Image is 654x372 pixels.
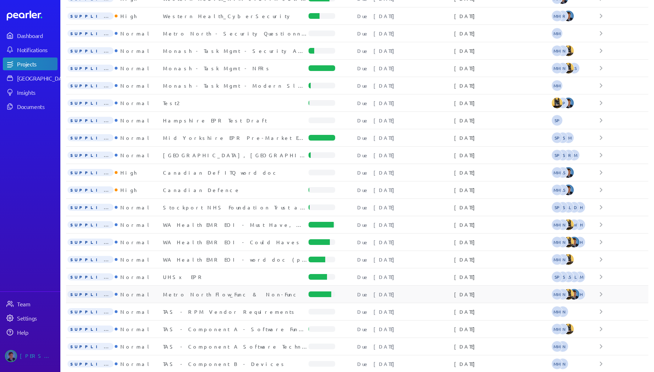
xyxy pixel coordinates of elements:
img: Sam Blight [563,184,574,196]
span: Kaye Hocking [574,219,585,230]
a: Dashboard [3,29,58,42]
a: Sam Blight's photo[PERSON_NAME] [3,347,58,365]
span: Sarah Pendlebury [551,271,563,283]
div: Normal [118,204,152,211]
div: Team [17,300,57,307]
div: High [118,169,137,176]
span: SUPPLIER [67,343,114,350]
a: [GEOGRAPHIC_DATA] [3,72,58,84]
div: Documents [17,103,57,110]
div: [DATE] [454,325,551,333]
div: [DATE] [454,291,551,298]
div: Normal [118,308,152,315]
div: [DATE] [454,239,551,246]
div: Monash - Task Mgmt - Modern Slavery [163,82,309,89]
div: Normal [118,30,152,37]
div: [DATE] [454,308,551,315]
span: Kaye Hocking [574,289,585,300]
div: Normal [118,99,152,106]
span: Sarah Pendlebury [557,97,568,109]
span: Michelle Manuel [551,10,563,22]
div: Normal [118,256,152,263]
span: Andy Smallman [563,271,574,283]
span: Bettina Lijovic [568,271,580,283]
p: Due [DATE] [357,12,398,20]
div: Normal [118,221,152,228]
div: Metro North Flow_Func & Non-Func [163,291,309,298]
div: [DATE] [454,256,551,263]
div: High [118,12,137,20]
span: SUPPLIER [67,99,114,106]
p: Due [DATE] [357,30,398,37]
span: SUPPLIER [67,325,114,333]
img: Sam Blight [563,167,574,178]
div: [GEOGRAPHIC_DATA], [GEOGRAPHIC_DATA] & Goole - EPR Pre-Market Engagement [163,152,309,159]
img: Tung Nguyen [563,289,574,300]
p: Due [DATE] [357,169,398,176]
span: Kaye Hocking [574,236,585,248]
div: Notifications [17,46,57,53]
p: Due [DATE] [357,186,398,193]
span: Michelle Manuel [551,306,563,317]
img: Tung Nguyen [563,323,574,335]
div: Projects [17,60,57,67]
div: TAS - Component A - Software Functional [163,325,309,333]
div: WA Health EMR EOI - Could Haves [163,239,309,246]
p: Due [DATE] [357,117,398,124]
p: Due [DATE] [357,256,398,263]
span: SUPPLIER [67,308,114,315]
span: SUPPLIER [67,360,114,367]
span: Adam Nabali [557,323,568,335]
div: Normal [118,47,152,54]
div: Monash - Task Mgmt - Security Assessment [163,47,309,54]
span: Adam Nabali [557,236,568,248]
span: Helen Mutton [568,149,580,161]
p: Due [DATE] [357,239,398,246]
div: [DATE] [454,169,551,176]
span: SUPPLIER [67,256,114,263]
span: Sarah Pendlebury [551,115,563,126]
div: Normal [118,239,152,246]
span: Michelle Manuel [551,28,563,39]
div: Hampshire EPR Test Draft [163,117,309,124]
div: [DATE] [454,360,551,367]
span: SUPPLIER [67,117,114,124]
span: SUPPLIER [67,152,114,159]
div: Settings [17,314,57,322]
div: Normal [118,82,152,89]
span: SUPPLIER [67,47,114,54]
a: Documents [3,100,58,113]
span: Adam Nabali [557,219,568,230]
span: Sarah Pendlebury [551,132,563,143]
span: Adam Nabali [557,289,568,300]
a: Notifications [3,43,58,56]
p: Due [DATE] [357,291,398,298]
p: Due [DATE] [357,343,398,350]
div: Mid Yorkshire EPR Pre-Market Engagement [163,134,309,141]
span: Michelle Manuel [551,167,563,178]
div: WA Health EMR EOI - word doc (part questions) [163,256,309,263]
span: Helen Mutton [563,132,574,143]
span: Michelle Manuel [551,289,563,300]
div: TAS - RPM Vendor Requirements [163,308,309,315]
span: Michelle Manuel [551,184,563,196]
span: SUPPLIER [67,291,114,298]
span: Tom Scott [557,202,568,213]
div: Normal [118,152,152,159]
img: Tung Nguyen [563,236,574,248]
span: Bettina Lijovic [563,202,574,213]
img: Sam Blight [568,289,580,300]
span: Adam Nabali [557,254,568,265]
div: WA Health EMR EOI - Must Have, Should Have, Non-Functional [163,221,309,228]
div: Metro North - Security Questionnaire [163,30,309,37]
div: Normal [118,134,152,141]
span: Tom Scott [557,149,568,161]
a: Dashboard [7,11,58,21]
span: SUPPLIER [67,186,114,193]
span: Paul Deffley [568,202,580,213]
div: TAS - Component A Software Technical [163,343,309,350]
span: Adam Nabali [557,306,568,317]
span: Adam Nabali [557,45,568,56]
div: [PERSON_NAME] [20,350,55,362]
div: [DATE] [454,186,551,193]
